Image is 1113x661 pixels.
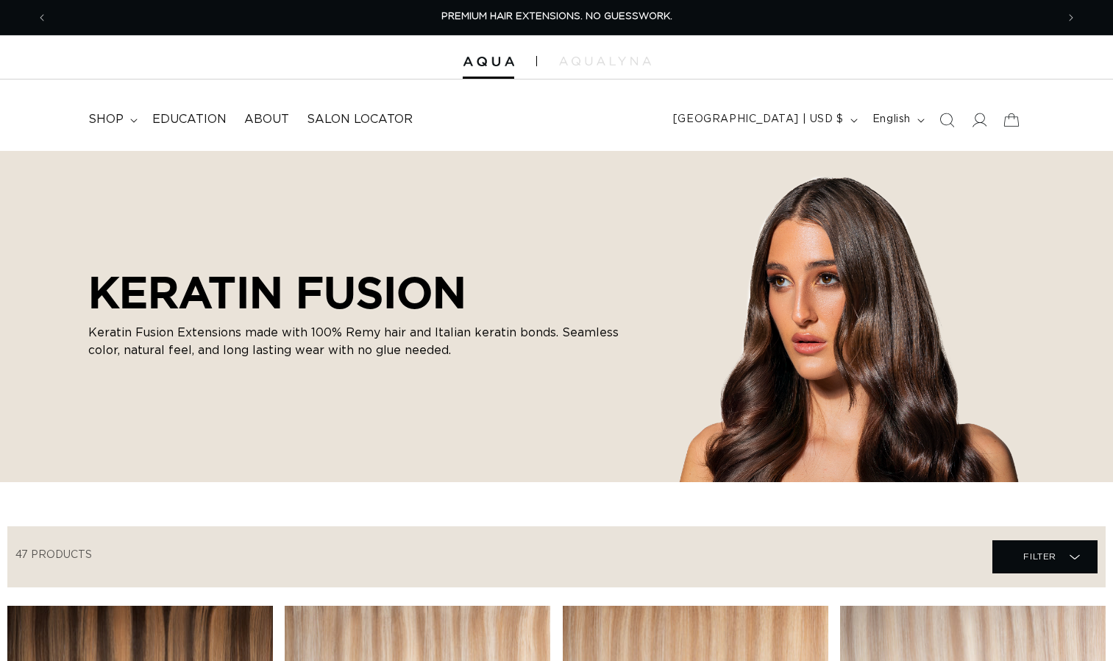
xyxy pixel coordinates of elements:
[307,112,413,127] span: Salon Locator
[1023,542,1056,570] span: Filter
[235,103,298,136] a: About
[79,103,143,136] summary: shop
[463,57,514,67] img: Aqua Hair Extensions
[992,540,1098,573] summary: Filter
[872,112,911,127] span: English
[298,103,422,136] a: Salon Locator
[664,106,864,134] button: [GEOGRAPHIC_DATA] | USD $
[88,112,124,127] span: shop
[864,106,931,134] button: English
[559,57,651,66] img: aqualyna.com
[441,12,672,21] span: PREMIUM HAIR EXTENSIONS. NO GUESSWORK.
[88,266,647,318] h2: KERATIN FUSION
[88,324,647,359] p: Keratin Fusion Extensions made with 100% Remy hair and Italian keratin bonds. Seamless color, nat...
[15,550,92,560] span: 47 products
[1055,4,1087,32] button: Next announcement
[244,112,289,127] span: About
[26,4,58,32] button: Previous announcement
[931,104,963,136] summary: Search
[152,112,227,127] span: Education
[673,112,844,127] span: [GEOGRAPHIC_DATA] | USD $
[143,103,235,136] a: Education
